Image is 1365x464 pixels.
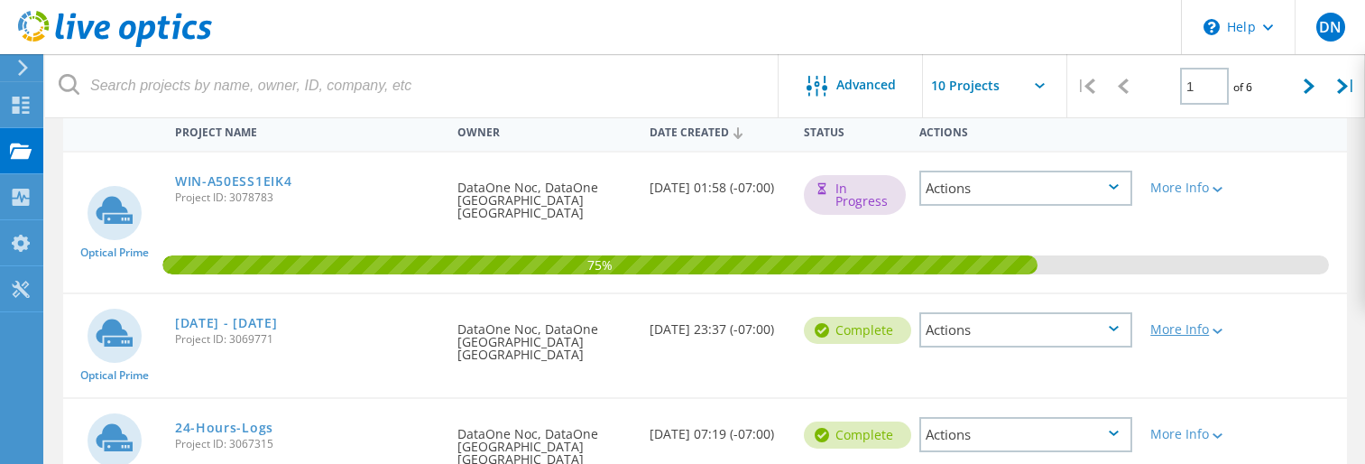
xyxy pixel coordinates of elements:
div: More Info [1150,181,1235,194]
div: [DATE] 07:19 (-07:00) [641,399,795,459]
span: Advanced [836,79,896,91]
span: Project ID: 3067315 [175,439,439,450]
div: | [1067,54,1104,118]
div: Actions [919,171,1132,206]
div: Status [795,114,910,147]
span: Optical Prime [80,370,149,381]
div: Complete [804,422,911,449]
div: Project Name [166,114,448,147]
div: DataOne Noc, DataOne [GEOGRAPHIC_DATA] [GEOGRAPHIC_DATA] [448,294,641,379]
div: Date Created [641,114,795,148]
svg: \n [1204,19,1220,35]
div: Actions [919,312,1132,348]
span: 75% [162,255,1038,272]
div: | [1328,54,1365,118]
span: Project ID: 3078783 [175,192,439,203]
div: Owner [448,114,641,147]
div: Complete [804,317,911,344]
div: More Info [1150,428,1235,441]
span: of 6 [1233,79,1252,95]
div: In Progress [804,175,906,215]
div: DataOne Noc, DataOne [GEOGRAPHIC_DATA] [GEOGRAPHIC_DATA] [448,153,641,237]
div: Actions [910,114,1141,147]
div: Actions [919,417,1132,452]
div: More Info [1150,323,1235,336]
div: [DATE] 01:58 (-07:00) [641,153,795,212]
a: [DATE] - [DATE] [175,317,278,329]
a: 24-Hours-Logs [175,422,273,434]
span: Optical Prime [80,247,149,258]
input: Search projects by name, owner, ID, company, etc [45,54,779,117]
a: Live Optics Dashboard [18,38,212,51]
a: WIN-A50ESS1EIK4 [175,175,292,188]
span: Project ID: 3069771 [175,334,439,345]
span: DN [1319,20,1342,34]
div: [DATE] 23:37 (-07:00) [641,294,795,354]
